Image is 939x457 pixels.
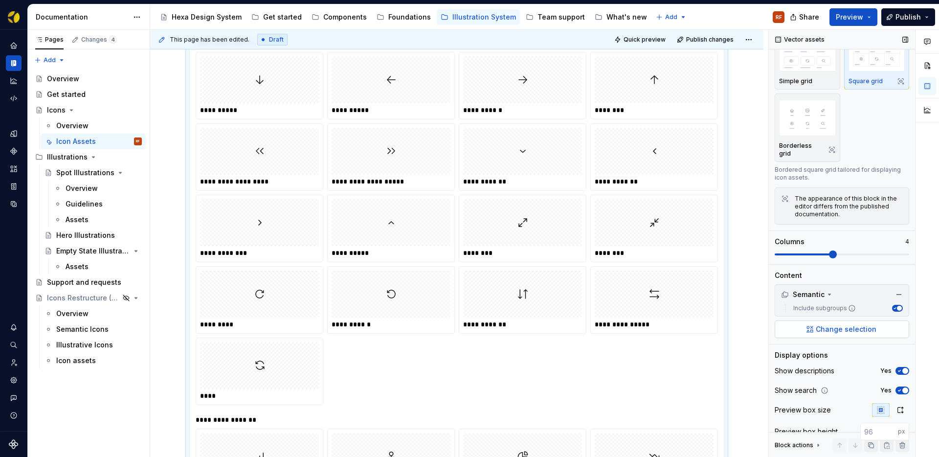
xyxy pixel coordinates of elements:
[799,12,819,22] span: Share
[31,149,146,165] div: Illustrations
[6,355,22,370] a: Invite team
[6,390,22,406] button: Contact support
[674,33,738,46] button: Publish changes
[898,428,905,435] p: px
[779,35,836,71] img: placeholder
[47,293,119,303] div: Icons Restructure (WIP 🚧)
[775,271,802,280] div: Content
[591,9,651,25] a: What's new
[47,105,66,115] div: Icons
[9,439,19,449] a: Supernova Logo
[56,168,114,178] div: Spot Illustrations
[35,36,64,44] div: Pages
[41,243,146,259] a: Empty State Illustrations
[41,353,146,368] a: Icon assets
[606,12,647,22] div: What's new
[779,142,824,158] p: Borderless grid
[47,277,121,287] div: Support and requests
[775,386,817,395] div: Show search
[816,324,876,334] span: Change selection
[269,36,284,44] span: Draft
[686,36,734,44] span: Publish changes
[849,35,905,71] img: placeholder
[109,36,117,44] span: 4
[665,13,677,21] span: Add
[50,196,146,212] a: Guidelines
[172,12,242,22] div: Hexa Design System
[779,77,812,85] p: Simple grid
[41,228,146,243] a: Hero Illustrations
[775,427,838,436] div: Preview box height
[170,36,249,44] span: This page has been edited.
[56,340,113,350] div: Illustrative Icons
[41,337,146,353] a: Illustrative Icons
[775,405,831,415] div: Preview box size
[905,238,909,246] p: 4
[44,56,56,64] span: Add
[777,287,907,302] div: Semantic
[880,367,892,375] label: Yes
[789,304,856,312] label: Include subgroups
[653,10,690,24] button: Add
[263,12,302,22] div: Get started
[41,118,146,134] a: Overview
[6,143,22,159] a: Components
[781,290,825,299] div: Semantic
[47,74,79,84] div: Overview
[6,179,22,194] a: Storybook stories
[31,87,146,102] a: Get started
[56,356,96,366] div: Icon assets
[156,7,651,27] div: Page tree
[522,9,589,25] a: Team support
[66,199,103,209] div: Guidelines
[47,90,86,99] div: Get started
[775,166,909,182] div: Bordered square grid tailored for displaying icon assets.
[41,165,146,181] a: Spot Illustrations
[881,8,935,26] button: Publish
[308,9,371,25] a: Components
[6,55,22,71] a: Documentation
[247,9,306,25] a: Get started
[880,387,892,394] label: Yes
[36,12,128,22] div: Documentation
[47,152,88,162] div: Illustrations
[50,259,146,274] a: Assets
[829,8,877,26] button: Preview
[775,29,840,90] button: placeholderSimple grid
[537,12,585,22] div: Team support
[56,324,109,334] div: Semantic Icons
[775,350,828,360] div: Display options
[611,33,670,46] button: Quick preview
[31,53,68,67] button: Add
[775,320,909,338] button: Change selection
[81,36,117,44] div: Changes
[6,320,22,335] button: Notifications
[56,137,96,146] div: Icon Assets
[6,73,22,89] a: Analytics
[31,71,146,368] div: Page tree
[6,372,22,388] a: Settings
[41,306,146,321] a: Overview
[775,366,834,376] div: Show descriptions
[895,12,921,22] span: Publish
[6,91,22,106] a: Code automation
[6,126,22,141] a: Design tokens
[156,9,246,25] a: Hexa Design System
[775,93,840,162] button: placeholderBorderless grid
[6,161,22,177] a: Assets
[624,36,666,44] span: Quick preview
[6,38,22,53] a: Home
[323,12,367,22] div: Components
[8,11,20,23] img: a56d5fbf-f8ab-4a39-9705-6fc7187585ab.png
[66,262,89,272] div: Assets
[56,121,89,131] div: Overview
[136,137,140,146] div: RF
